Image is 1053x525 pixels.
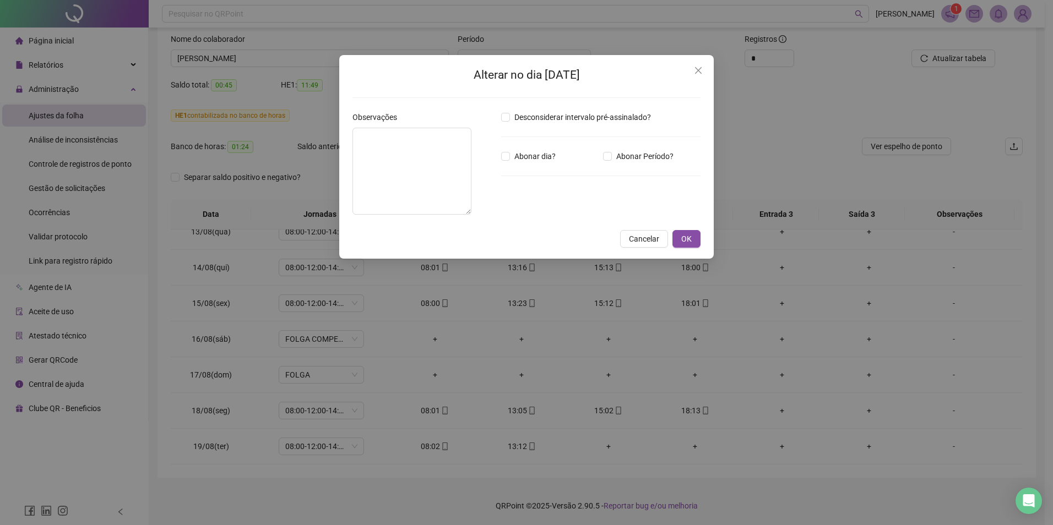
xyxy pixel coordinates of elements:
[620,230,668,248] button: Cancelar
[690,62,707,79] button: Close
[352,66,701,84] h2: Alterar no dia [DATE]
[672,230,701,248] button: OK
[629,233,659,245] span: Cancelar
[352,111,404,123] label: Observações
[694,66,703,75] span: close
[510,150,560,162] span: Abonar dia?
[681,233,692,245] span: OK
[612,150,678,162] span: Abonar Período?
[1016,488,1042,514] div: Open Intercom Messenger
[510,111,655,123] span: Desconsiderar intervalo pré-assinalado?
